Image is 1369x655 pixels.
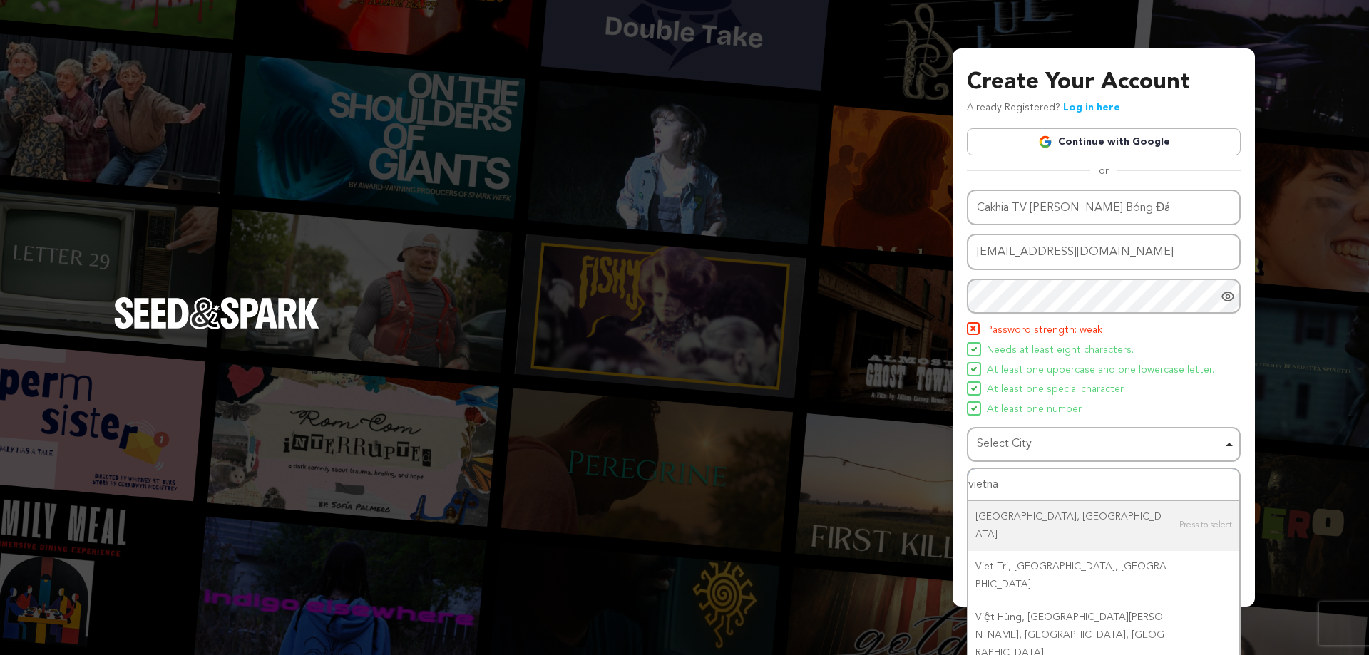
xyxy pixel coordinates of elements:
span: or [1090,164,1117,178]
a: Log in here [1063,103,1120,113]
span: At least one number. [987,401,1083,418]
p: Already Registered? [967,100,1120,117]
img: Seed&Spark Icon [971,366,977,372]
input: Name [967,190,1241,226]
img: Seed&Spark Icon [968,324,978,334]
span: At least one uppercase and one lowercase letter. [987,362,1214,379]
img: Seed&Spark Icon [971,386,977,391]
img: Google logo [1038,135,1052,149]
a: Show password as plain text. Warning: this will display your password on the screen. [1221,289,1235,304]
a: Continue with Google [967,128,1241,155]
span: Needs at least eight characters. [987,342,1134,359]
input: Email address [967,234,1241,270]
div: [GEOGRAPHIC_DATA], [GEOGRAPHIC_DATA] [968,501,1239,551]
h3: Create Your Account [967,66,1241,100]
img: Seed&Spark Logo [114,297,319,329]
div: Viet Tri, [GEOGRAPHIC_DATA], [GEOGRAPHIC_DATA] [968,551,1239,601]
div: Select City [977,434,1222,455]
span: At least one special character. [987,381,1125,398]
span: Password strength: weak [987,322,1102,339]
a: Seed&Spark Homepage [114,297,319,357]
img: Seed&Spark Icon [971,346,977,352]
img: Seed&Spark Icon [971,406,977,411]
input: Select City [968,469,1239,501]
